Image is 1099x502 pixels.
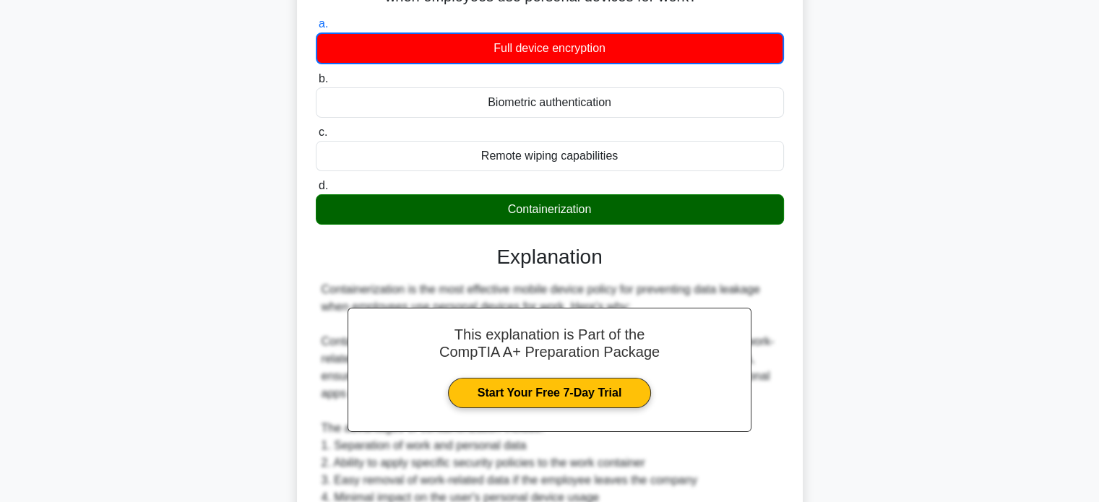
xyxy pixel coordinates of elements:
span: a. [319,17,328,30]
span: d. [319,179,328,191]
h3: Explanation [324,245,775,269]
span: b. [319,72,328,85]
div: Full device encryption [316,33,784,64]
div: Containerization [316,194,784,225]
a: Start Your Free 7-Day Trial [448,378,651,408]
div: Remote wiping capabilities [316,141,784,171]
div: Biometric authentication [316,87,784,118]
span: c. [319,126,327,138]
